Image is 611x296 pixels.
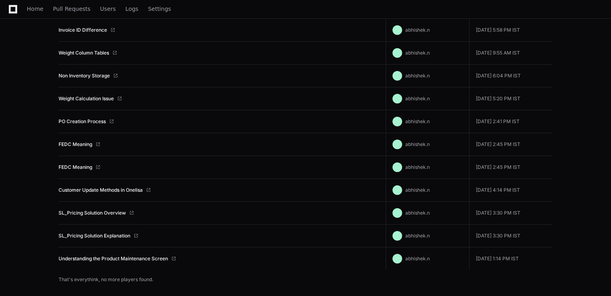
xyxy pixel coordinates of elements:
td: [DATE] 2:45 PM IST [469,133,552,156]
span: abhishek.n [405,50,430,56]
td: [DATE] 4:14 PM IST [469,179,552,202]
span: abhishek.n [405,95,430,101]
a: Understanding the Product Maintenance Screen [59,255,168,262]
span: abhishek.n [405,233,430,239]
td: [DATE] 3:30 PM IST [469,225,552,247]
a: FEDC Meaning [59,141,92,148]
a: FEDC Meaning [59,164,92,170]
span: abhishek.n [405,27,430,33]
a: Customer Update Methods in Onelisa [59,187,143,193]
a: PO Creation Process [59,118,106,125]
td: [DATE] 5:20 PM IST [469,87,552,110]
span: abhishek.n [405,164,430,170]
td: [DATE] 6:04 PM IST [469,65,552,87]
td: [DATE] 2:41 PM IST [469,110,552,133]
a: Weight Calculation Issue [59,95,114,102]
a: Weight Column Tables [59,50,109,56]
td: [DATE] 5:58 PM IST [469,19,552,42]
span: Settings [148,6,171,11]
td: [DATE] 2:45 PM IST [469,156,552,179]
td: [DATE] 1:14 PM IST [469,247,552,270]
td: [DATE] 9:55 AM IST [469,42,552,65]
span: Users [100,6,116,11]
span: abhishek.n [405,141,430,147]
h2: That's everythink, no more players found. [59,276,552,283]
a: Non Inventory Storage [59,73,110,79]
td: [DATE] 3:30 PM IST [469,202,552,225]
span: Pull Requests [53,6,90,11]
span: abhishek.n [405,118,430,124]
a: Invoice ID Difference [59,27,107,33]
span: abhishek.n [405,73,430,79]
span: abhishek.n [405,187,430,193]
a: SL_Pricing Solution Overview [59,210,126,216]
span: Home [27,6,43,11]
span: abhishek.n [405,255,430,262]
span: Logs [125,6,138,11]
span: abhishek.n [405,210,430,216]
a: SL_Pricing Solution Explanation [59,233,130,239]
